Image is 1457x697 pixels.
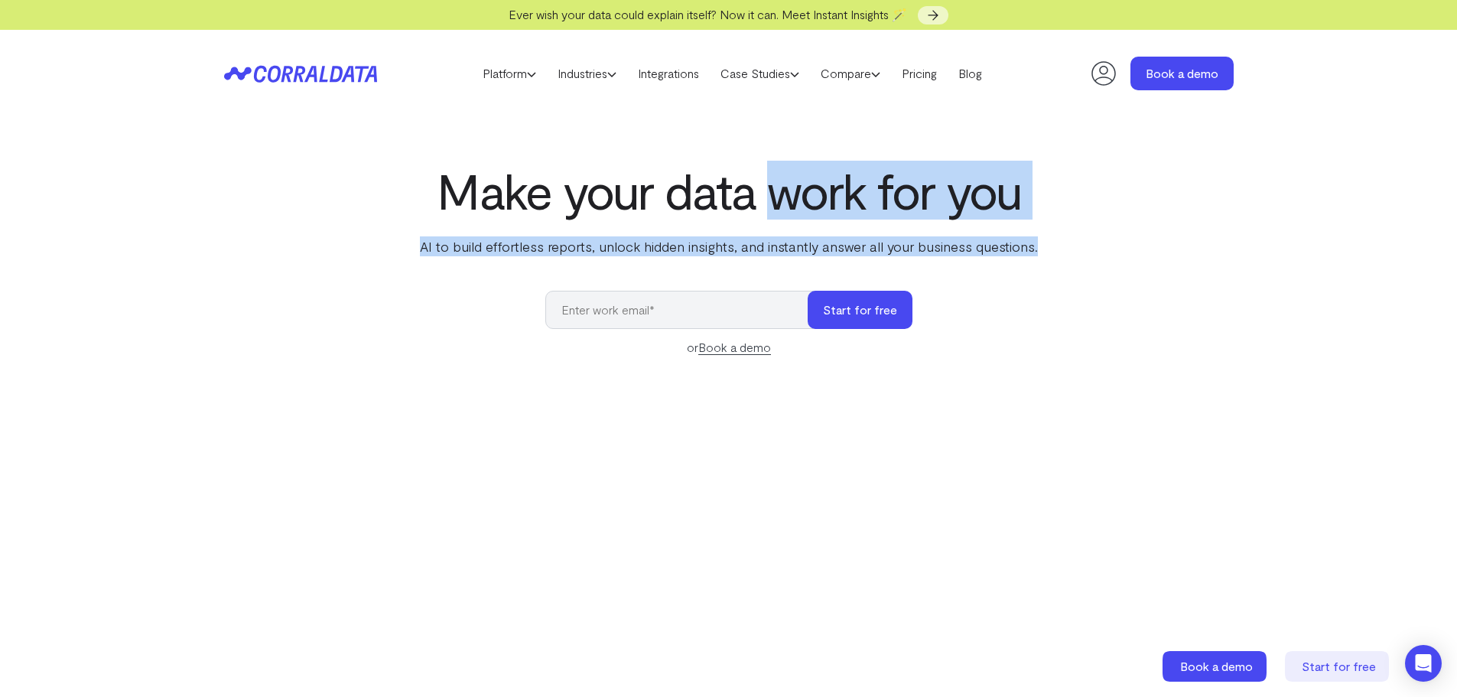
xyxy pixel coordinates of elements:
[1180,659,1253,673] span: Book a demo
[1163,651,1270,682] a: Book a demo
[417,236,1041,256] p: AI to build effortless reports, unlock hidden insights, and instantly answer all your business qu...
[948,62,993,85] a: Blog
[710,62,810,85] a: Case Studies
[1405,645,1442,682] div: Open Intercom Messenger
[810,62,891,85] a: Compare
[1302,659,1376,673] span: Start for free
[547,62,627,85] a: Industries
[509,7,907,21] span: Ever wish your data could explain itself? Now it can. Meet Instant Insights 🪄
[545,291,823,329] input: Enter work email*
[545,338,912,357] div: or
[698,340,771,355] a: Book a demo
[627,62,710,85] a: Integrations
[1130,57,1234,90] a: Book a demo
[808,291,912,329] button: Start for free
[891,62,948,85] a: Pricing
[1285,651,1392,682] a: Start for free
[472,62,547,85] a: Platform
[417,163,1041,218] h1: Make your data work for you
